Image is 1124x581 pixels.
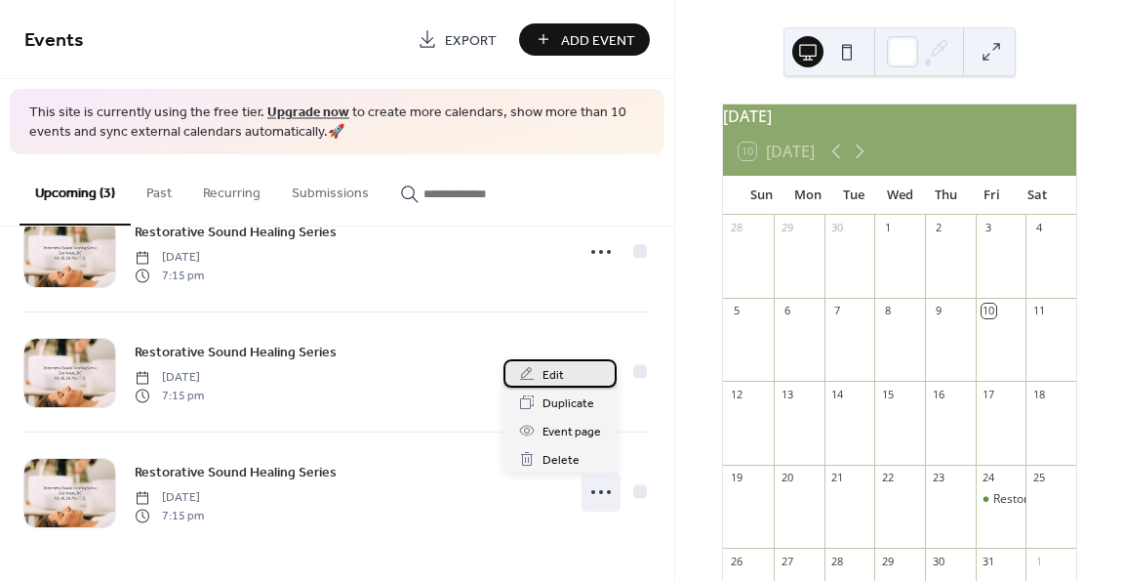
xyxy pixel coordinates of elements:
div: 24 [982,471,996,485]
span: [DATE] [135,369,204,387]
div: 20 [780,471,794,485]
span: Events [24,21,84,60]
span: 7:15 pm [135,507,204,524]
span: [DATE] [135,249,204,267]
div: Wed [877,176,923,215]
span: Restorative Sound Healing Series [135,463,337,483]
span: Restorative Sound Healing Series [135,223,337,243]
div: 28 [729,221,743,235]
a: Upgrade now [267,100,349,126]
div: 7 [830,304,845,318]
div: 13 [780,387,794,401]
div: Tue [830,176,876,215]
div: 18 [1031,387,1046,401]
div: 28 [830,554,845,568]
div: Fri [969,176,1015,215]
div: 23 [931,471,945,485]
div: 5 [729,304,743,318]
div: 21 [830,471,845,485]
button: Submissions [276,154,384,224]
div: 26 [729,554,743,568]
div: 30 [830,221,845,235]
button: Upcoming (3) [20,154,131,226]
div: [DATE] [723,104,1076,128]
div: Restorative Sound Healing Series [976,491,1026,508]
div: 19 [729,471,743,485]
span: This site is currently using the free tier. to create more calendars, show more than 10 events an... [29,104,645,142]
a: Restorative Sound Healing Series [135,461,337,483]
div: 14 [830,387,845,401]
div: Thu [923,176,969,215]
button: Add Event [519,23,650,56]
div: 29 [880,554,895,568]
div: 27 [780,554,794,568]
div: 9 [931,304,945,318]
div: 12 [729,387,743,401]
span: Duplicate [542,394,594,414]
div: 2 [931,221,945,235]
button: Recurring [187,154,276,224]
div: 15 [880,387,895,401]
div: 3 [982,221,996,235]
div: 30 [931,554,945,568]
button: Past [131,154,187,224]
div: 1 [880,221,895,235]
a: Restorative Sound Healing Series [135,221,337,243]
span: Delete [542,450,580,471]
div: 1 [1031,554,1046,568]
div: 25 [1031,471,1046,485]
div: 16 [931,387,945,401]
span: Add Event [561,30,635,51]
div: 4 [1031,221,1046,235]
span: [DATE] [135,489,204,507]
div: 6 [780,304,794,318]
div: 29 [780,221,794,235]
span: Edit [542,365,564,386]
div: Sat [1015,176,1061,215]
div: 11 [1031,304,1046,318]
div: 31 [982,554,996,568]
span: Restorative Sound Healing Series [135,343,337,363]
a: Restorative Sound Healing Series [135,341,337,363]
div: 22 [880,471,895,485]
div: Mon [784,176,830,215]
span: Export [445,30,497,51]
span: 7:15 pm [135,387,204,404]
div: Sun [739,176,784,215]
a: Export [403,23,511,56]
div: 10 [982,304,996,318]
span: 7:15 pm [135,267,204,284]
div: 8 [880,304,895,318]
div: 17 [982,387,996,401]
span: Event page [542,422,601,442]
